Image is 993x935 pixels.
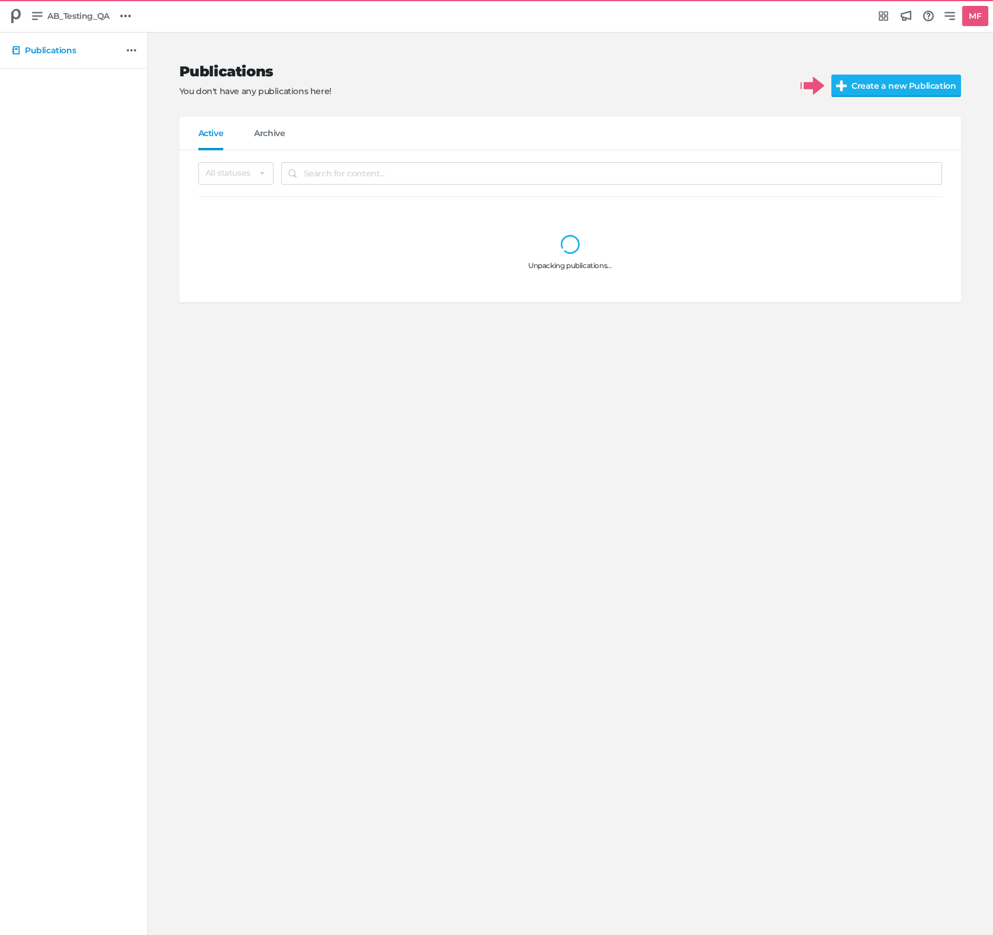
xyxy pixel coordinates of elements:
[47,9,110,22] span: AB_Testing_QA
[7,40,123,61] a: Publications
[831,75,960,97] label: Create a new Publication
[124,43,139,57] a: Additional actions...
[25,46,76,56] h5: Publications
[179,85,782,98] p: You don't have any publications here!
[217,260,923,271] p: Unpacking publications…
[254,128,285,150] a: Archive
[179,63,782,80] h2: Publications
[831,75,986,97] input: Create a new Publication
[281,162,942,185] input: Search for content...
[198,128,224,150] a: Active
[934,846,993,902] iframe: Chat Widget
[873,6,894,26] a: Integrations Hub
[964,7,986,26] h5: MF
[5,5,27,27] div: AB_Testing_QA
